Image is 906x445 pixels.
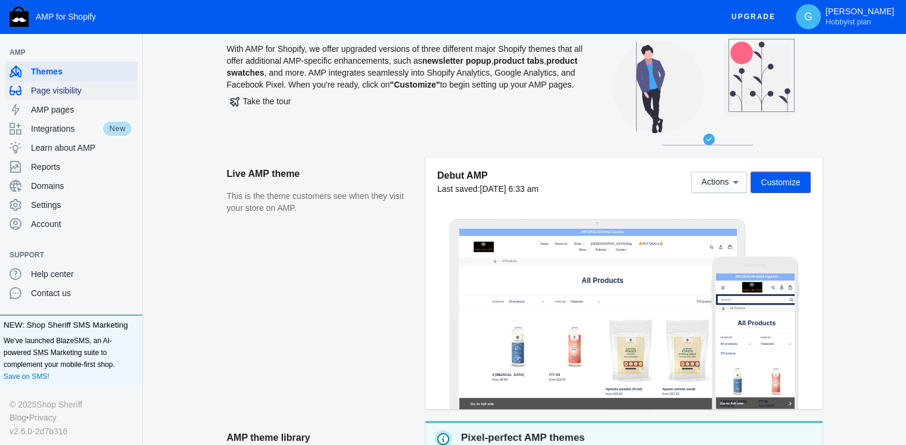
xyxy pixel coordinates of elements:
span: Contact [460,58,491,69]
button: More [346,55,388,73]
a: AMP pages [5,100,138,119]
a: About Us [275,38,324,55]
a: Themes [5,62,138,81]
a: Learn about AMP [5,138,138,157]
input: Search [5,67,234,89]
span: AMP pages [31,104,133,116]
a: Settings [5,195,138,214]
span: Help center [31,268,133,280]
label: Filter by [13,185,108,196]
a: Shop Sheriff [36,398,82,411]
a: Domains [5,176,138,195]
button: Actions [691,172,747,193]
label: Sort by [282,211,313,222]
a: Account [5,214,138,234]
span: All Products [63,136,175,158]
span: Go to full site [13,375,210,391]
p: This is the theme customers see when they visit your store on AMP. [227,191,413,214]
span: Integrations [31,123,102,135]
span: 570 products [13,232,58,241]
span: AMP for Shopify [36,12,96,21]
div: Last saved: [437,183,538,195]
button: Policies [395,55,447,73]
span: Settings [31,199,133,211]
h5: Debut AMP [437,169,538,182]
span: Themes [31,66,133,77]
button: Take the tour [227,91,294,112]
span: Support [10,249,121,261]
div: With AMP for Shopify, we offer upgraded versions of three different major Shopify themes that all... [227,11,584,157]
b: newsletter popup [422,56,491,66]
a: Contact us [5,284,138,303]
a: image [67,27,146,58]
span: Take the tour [230,97,291,106]
a: Privacy [29,411,57,424]
a: Home [95,87,117,109]
a: image [33,39,111,71]
span: Learn about AMP [31,142,133,154]
button: Menu [8,31,33,55]
span: Contact us [31,287,133,299]
a: IntegrationsNew [5,119,138,138]
img: image [42,39,102,71]
label: Filter by [97,211,133,222]
a: Reports [5,157,138,176]
a: Page visibility [5,81,138,100]
div: • [10,411,133,424]
span: Hobbyist plan [826,17,871,27]
button: Shop [332,38,374,55]
p: Pixel-perfect AMP themes [461,431,813,445]
span: Account [31,218,133,230]
span: All Products [124,88,172,108]
div: v2.6.0-2d7b316 [10,425,133,438]
label: Sort by [132,185,226,196]
img: image [77,27,136,58]
a: Save on SMS! [4,371,49,382]
span: Actions [701,178,728,187]
span: [DEMOGRAPHIC_DATA] Blog [387,41,508,52]
span: All Products [40,94,88,115]
span: All Products [360,142,482,165]
span: › [32,94,38,115]
a: submit search [216,67,228,89]
h2: Live AMP theme [227,157,413,191]
button: Upgrade [722,6,785,28]
button: Add a sales channel [121,50,140,55]
img: Shop Sheriff Logo [10,7,29,27]
a: Home [11,94,33,116]
span: Policies [401,58,432,69]
b: "Customize" [390,80,440,89]
span: Shop [338,41,359,52]
a: [DEMOGRAPHIC_DATA] Blog [381,38,513,55]
p: [PERSON_NAME] [826,7,894,27]
span: G [802,11,814,23]
span: 570 products [698,211,746,220]
span: 🔥HOT DEALS🔥 [527,41,600,52]
a: Home [232,38,268,55]
span: About Us [281,41,318,52]
a: Blog [10,411,26,424]
button: Add a sales channel [121,253,140,257]
span: AMP [10,46,121,58]
b: product tabs [493,56,544,66]
span: › [115,88,122,108]
span: Home [238,41,262,52]
span: Domains [31,180,133,192]
span: Upgrade [731,6,776,27]
div: © 2025 [10,398,133,411]
span: Customize [761,178,800,187]
span: Reports [31,161,133,173]
span: Page visibility [31,85,133,97]
span: New [102,120,133,137]
img: Laptop frame [449,219,746,409]
span: More [352,58,372,69]
a: Contact [454,55,497,73]
a: 🔥HOT DEALS🔥 [521,38,606,55]
img: Mobile frame [711,256,799,409]
button: Customize [751,172,810,193]
span: [DATE] 6:33 am [480,184,538,194]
